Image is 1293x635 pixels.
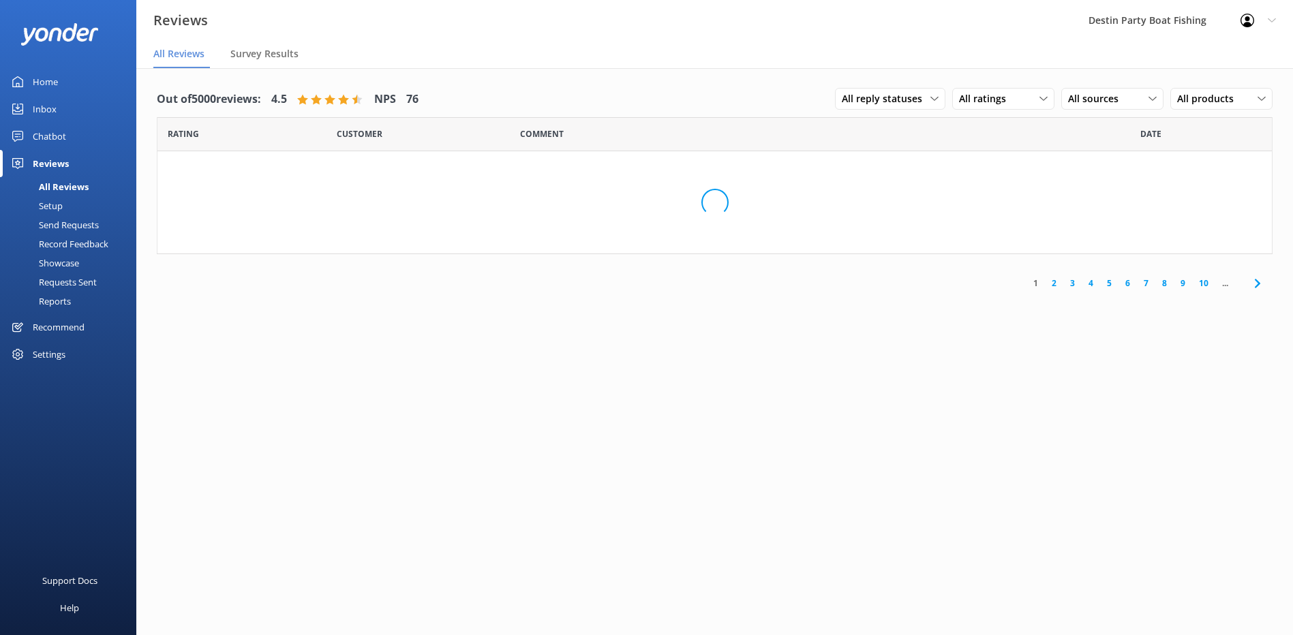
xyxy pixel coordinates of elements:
h4: 76 [406,91,419,108]
h4: Out of 5000 reviews: [157,91,261,108]
div: Showcase [8,253,79,273]
h4: 4.5 [271,91,287,108]
a: 7 [1137,277,1155,290]
a: 9 [1174,277,1192,290]
a: 4 [1082,277,1100,290]
a: Setup [8,196,136,215]
h3: Reviews [153,10,208,31]
a: Reports [8,292,136,311]
a: Send Requests [8,215,136,234]
a: 5 [1100,277,1119,290]
a: All Reviews [8,177,136,196]
div: Settings [33,341,65,368]
div: Recommend [33,313,85,341]
a: 1 [1026,277,1045,290]
div: Reports [8,292,71,311]
a: Requests Sent [8,273,136,292]
span: Date [337,127,382,140]
img: yonder-white-logo.png [20,23,99,46]
div: Setup [8,196,63,215]
div: Reviews [33,150,69,177]
a: Showcase [8,253,136,273]
div: Inbox [33,95,57,123]
span: Survey Results [230,47,299,61]
a: 2 [1045,277,1063,290]
div: Help [60,594,79,621]
span: All sources [1068,91,1127,106]
div: Support Docs [42,567,97,594]
div: Requests Sent [8,273,97,292]
span: Date [1140,127,1161,140]
span: Date [168,127,199,140]
span: All products [1177,91,1242,106]
span: All ratings [959,91,1014,106]
h4: NPS [374,91,396,108]
a: 10 [1192,277,1215,290]
div: Record Feedback [8,234,108,253]
a: Record Feedback [8,234,136,253]
a: 8 [1155,277,1174,290]
div: Send Requests [8,215,99,234]
span: All Reviews [153,47,204,61]
div: All Reviews [8,177,89,196]
span: All reply statuses [842,91,930,106]
a: 3 [1063,277,1082,290]
div: Home [33,68,58,95]
a: 6 [1119,277,1137,290]
div: Chatbot [33,123,66,150]
span: ... [1215,277,1235,290]
span: Question [520,127,564,140]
